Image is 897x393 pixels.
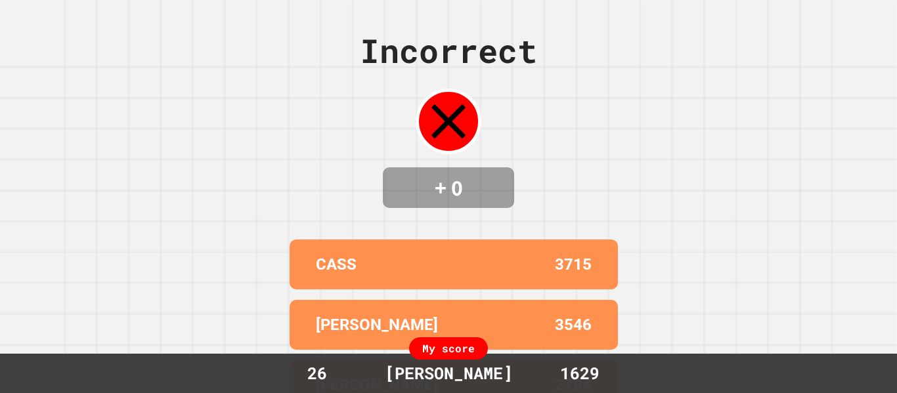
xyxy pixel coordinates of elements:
h4: + 0 [396,174,501,201]
div: Incorrect [360,26,537,75]
p: 3546 [555,313,592,337]
div: [PERSON_NAME] [372,361,526,386]
div: 1629 [531,361,629,386]
div: 26 [268,361,366,386]
div: My score [409,337,488,360]
p: [PERSON_NAME] [316,313,438,337]
p: 3715 [555,253,592,276]
p: CASS [316,253,357,276]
